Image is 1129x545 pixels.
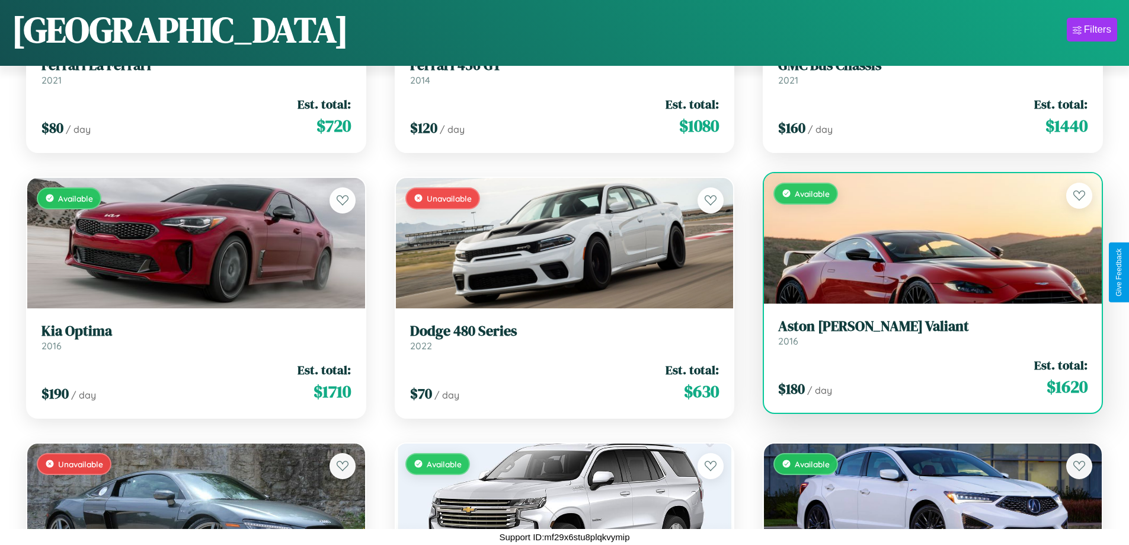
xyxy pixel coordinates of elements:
[410,57,719,86] a: Ferrari 456 GT2014
[41,340,62,352] span: 2016
[410,57,719,74] h3: Ferrari 456 GT
[778,57,1088,74] h3: GMC Bus Chassis
[66,123,91,135] span: / day
[778,335,798,347] span: 2016
[427,193,472,203] span: Unavailable
[12,5,348,54] h1: [GEOGRAPHIC_DATA]
[316,114,351,138] span: $ 720
[795,189,830,199] span: Available
[1034,95,1088,113] span: Est. total:
[778,318,1088,347] a: Aston [PERSON_NAME] Valiant2016
[314,380,351,403] span: $ 1710
[434,389,459,401] span: / day
[298,95,351,113] span: Est. total:
[427,459,462,469] span: Available
[41,384,69,403] span: $ 190
[41,74,62,86] span: 2021
[1034,356,1088,374] span: Est. total:
[71,389,96,401] span: / day
[410,74,430,86] span: 2014
[410,384,432,403] span: $ 70
[410,340,432,352] span: 2022
[778,74,798,86] span: 2021
[666,361,719,378] span: Est. total:
[679,114,719,138] span: $ 1080
[298,361,351,378] span: Est. total:
[778,379,805,399] span: $ 180
[41,57,351,74] h3: Ferrari La Ferrari
[58,459,103,469] span: Unavailable
[1115,248,1123,297] div: Give Feedback
[41,323,351,340] h3: Kia Optima
[410,323,719,340] h3: Dodge 480 Series
[684,380,719,403] span: $ 630
[1045,114,1088,138] span: $ 1440
[440,123,465,135] span: / day
[778,318,1088,335] h3: Aston [PERSON_NAME] Valiant
[41,57,351,86] a: Ferrari La Ferrari2021
[795,459,830,469] span: Available
[410,118,437,138] span: $ 120
[499,529,629,545] p: Support ID: mf29x6stu8plqkvymip
[778,118,805,138] span: $ 160
[1067,18,1117,42] button: Filters
[778,57,1088,86] a: GMC Bus Chassis2021
[1047,375,1088,399] span: $ 1620
[58,193,93,203] span: Available
[41,323,351,352] a: Kia Optima2016
[410,323,719,352] a: Dodge 480 Series2022
[808,123,833,135] span: / day
[807,384,832,396] span: / day
[666,95,719,113] span: Est. total:
[41,118,63,138] span: $ 80
[1084,24,1111,36] div: Filters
